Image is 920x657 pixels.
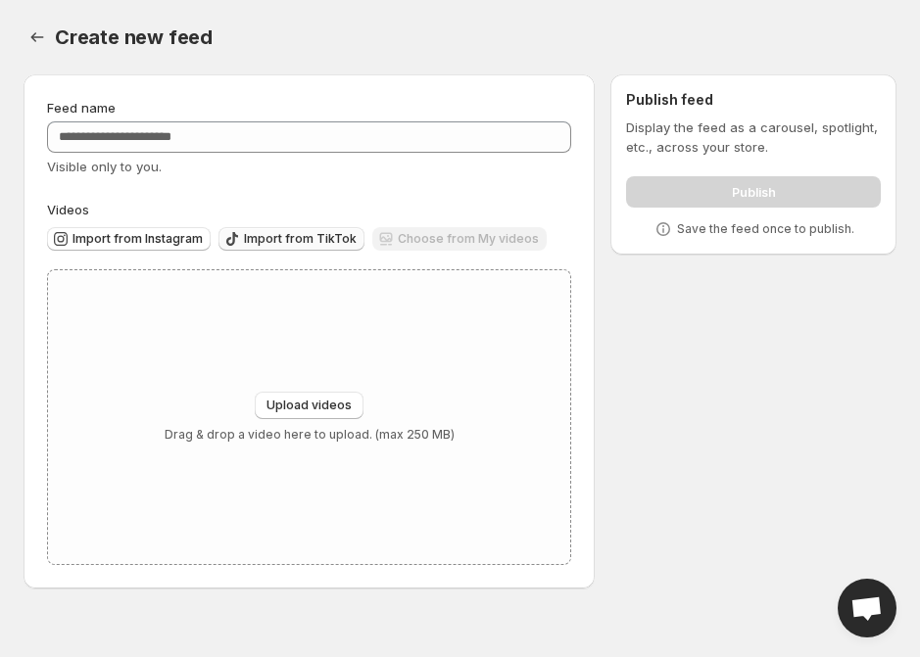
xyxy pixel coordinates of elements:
p: Drag & drop a video here to upload. (max 250 MB) [165,427,455,443]
button: Settings [24,23,51,51]
span: Import from TikTok [244,231,357,247]
span: Upload videos [266,398,352,413]
span: Videos [47,202,89,217]
span: Import from Instagram [73,231,203,247]
span: Create new feed [55,25,213,49]
span: Visible only to you. [47,159,162,174]
span: Feed name [47,100,116,116]
div: Open chat [838,579,896,637]
button: Upload videos [255,392,363,419]
button: Import from TikTok [218,227,364,251]
p: Save the feed once to publish. [677,221,854,237]
p: Display the feed as a carousel, spotlight, etc., across your store. [626,117,881,157]
h2: Publish feed [626,90,881,110]
button: Import from Instagram [47,227,211,251]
